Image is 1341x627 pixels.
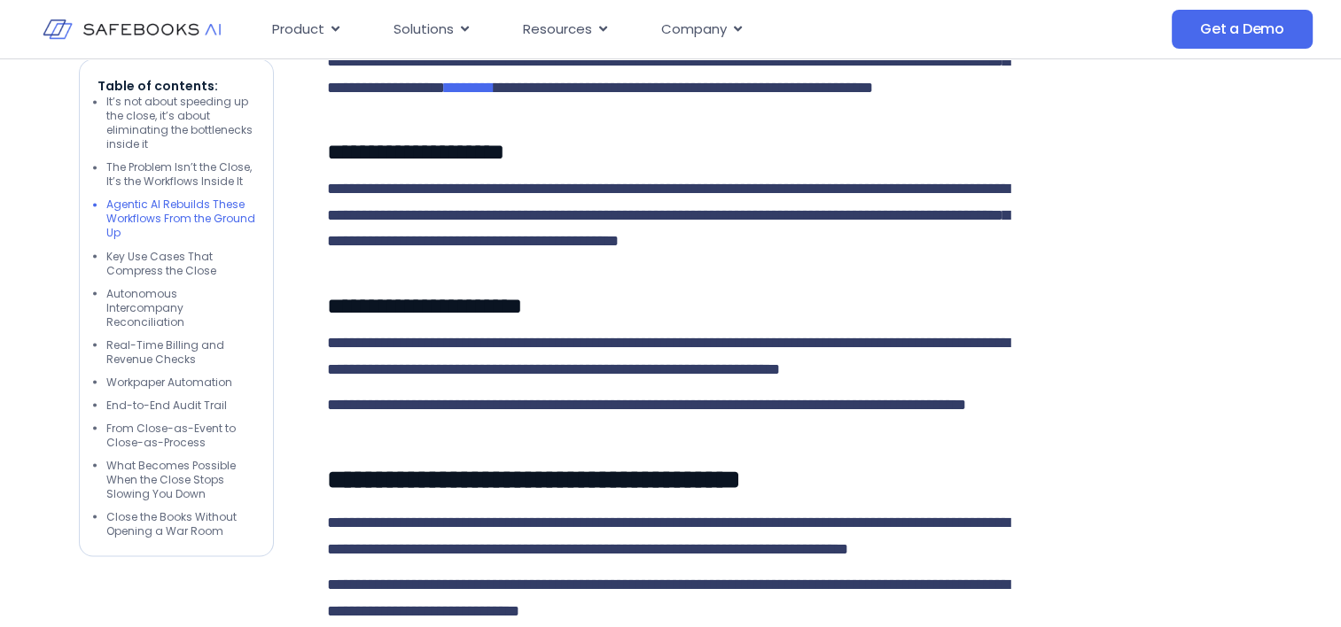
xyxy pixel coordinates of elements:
li: Workpaper Automation [106,375,255,390]
li: From Close-as-Event to Close-as-Process [106,422,255,450]
nav: Menu [258,12,1020,47]
a: Get a Demo [1172,10,1313,49]
span: Company [661,19,727,40]
span: Get a Demo [1200,20,1284,38]
li: Key Use Cases That Compress the Close [106,250,255,278]
li: Real-Time Billing and Revenue Checks [106,338,255,367]
li: Close the Books Without Opening a War Room [106,510,255,538]
li: Autonomous Intercompany Reconciliation [106,287,255,329]
li: End-to-End Audit Trail [106,399,255,413]
span: Resources [523,19,592,40]
li: The Problem Isn’t the Close, It’s the Workflows Inside It [106,161,255,190]
span: Solutions [394,19,454,40]
li: What Becomes Possible When the Close Stops Slowing You Down [106,459,255,501]
div: Menu Toggle [258,12,1020,47]
span: Product [272,19,324,40]
li: Agentic AI Rebuilds These Workflows From the Ground Up [106,198,255,241]
p: Table of contents: [97,78,255,96]
li: It’s not about speeding up the close, it’s about eliminating the bottlenecks inside it [106,96,255,152]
